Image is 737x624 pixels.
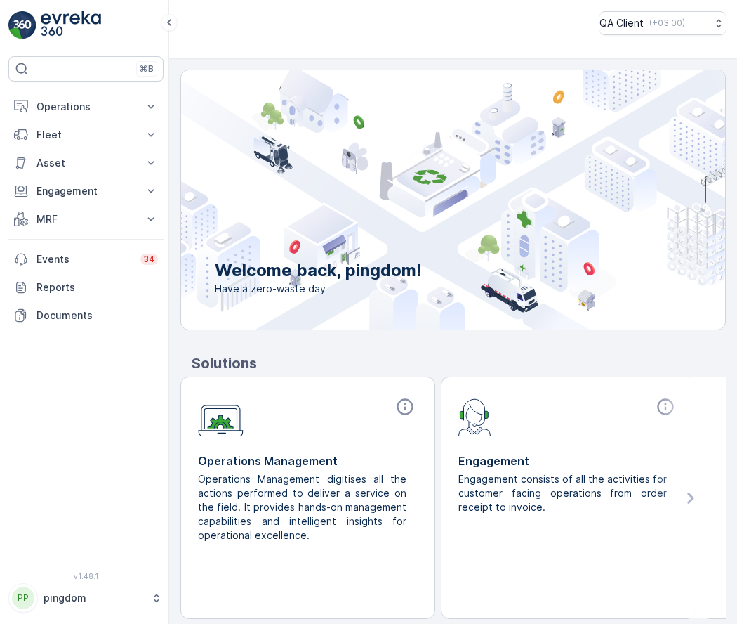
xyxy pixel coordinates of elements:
[458,472,667,514] p: Engagement consists of all the activities for customer facing operations from order receipt to in...
[8,273,164,301] a: Reports
[192,353,726,374] p: Solutions
[198,453,418,469] p: Operations Management
[8,149,164,177] button: Asset
[8,572,164,580] span: v 1.48.1
[140,63,154,74] p: ⌘B
[8,121,164,149] button: Fleet
[599,16,644,30] p: QA Client
[36,100,135,114] p: Operations
[36,184,135,198] p: Engagement
[599,11,726,35] button: QA Client(+03:00)
[198,472,406,542] p: Operations Management digitises all the actions performed to deliver a service on the field. It p...
[458,453,678,469] p: Engagement
[8,301,164,330] a: Documents
[649,18,685,29] p: ( +03:00 )
[118,70,725,330] img: city illustration
[36,252,132,266] p: Events
[36,212,135,226] p: MRF
[8,177,164,205] button: Engagement
[36,280,158,294] p: Reports
[8,11,36,39] img: logo
[8,205,164,233] button: MRF
[41,11,101,39] img: logo_light-DOdMpM7g.png
[44,591,144,605] p: pingdom
[458,397,491,436] img: module-icon
[36,308,158,323] p: Documents
[36,128,135,142] p: Fleet
[143,254,155,265] p: 34
[8,93,164,121] button: Operations
[198,397,244,437] img: module-icon
[12,587,34,609] div: PP
[215,259,422,282] p: Welcome back, pingdom!
[215,282,422,296] span: Have a zero-waste day
[8,583,164,613] button: PPpingdom
[8,245,164,273] a: Events34
[36,156,135,170] p: Asset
